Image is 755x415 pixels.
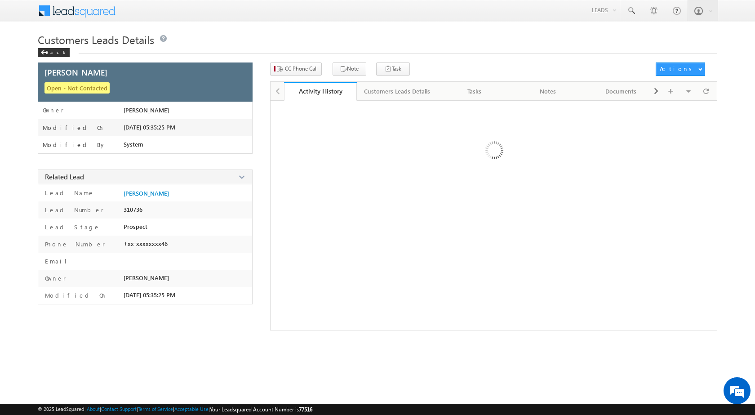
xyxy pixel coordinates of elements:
[291,87,351,95] div: Activity History
[87,406,100,412] a: About
[44,68,107,76] span: [PERSON_NAME]
[124,124,175,131] span: [DATE] 05:35:25 PM
[284,82,357,101] a: Activity History
[511,82,585,101] a: Notes
[285,65,318,73] span: CC Phone Call
[43,107,64,114] label: Owner
[124,206,142,213] span: 310736
[43,124,105,131] label: Modified On
[333,62,366,76] button: Note
[124,274,169,281] span: [PERSON_NAME]
[438,82,511,101] a: Tasks
[174,406,209,412] a: Acceptable Use
[447,105,540,198] img: Loading ...
[124,291,175,299] span: [DATE] 05:35:25 PM
[43,189,94,197] label: Lead Name
[656,62,705,76] button: Actions
[592,86,650,97] div: Documents
[364,86,430,97] div: Customers Leads Details
[43,291,107,299] label: Modified On
[299,406,312,413] span: 77516
[43,274,66,282] label: Owner
[376,62,410,76] button: Task
[124,240,168,247] span: +xx-xxxxxxxx46
[519,86,577,97] div: Notes
[124,190,169,197] a: [PERSON_NAME]
[38,32,154,47] span: Customers Leads Details
[124,107,169,114] span: [PERSON_NAME]
[357,82,438,101] a: Customers Leads Details
[43,223,100,231] label: Lead Stage
[585,82,658,101] a: Documents
[43,257,74,265] label: Email
[660,65,695,73] div: Actions
[45,172,84,181] span: Related Lead
[270,62,322,76] button: CC Phone Call
[124,223,147,230] span: Prospect
[445,86,503,97] div: Tasks
[44,82,110,94] span: Open - Not Contacted
[43,206,104,214] label: Lead Number
[43,141,106,148] label: Modified By
[38,48,70,57] div: Back
[43,240,105,248] label: Phone Number
[124,141,143,148] span: System
[38,405,312,414] span: © 2025 LeadSquared | | | | |
[101,406,137,412] a: Contact Support
[138,406,173,412] a: Terms of Service
[210,406,312,413] span: Your Leadsquared Account Number is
